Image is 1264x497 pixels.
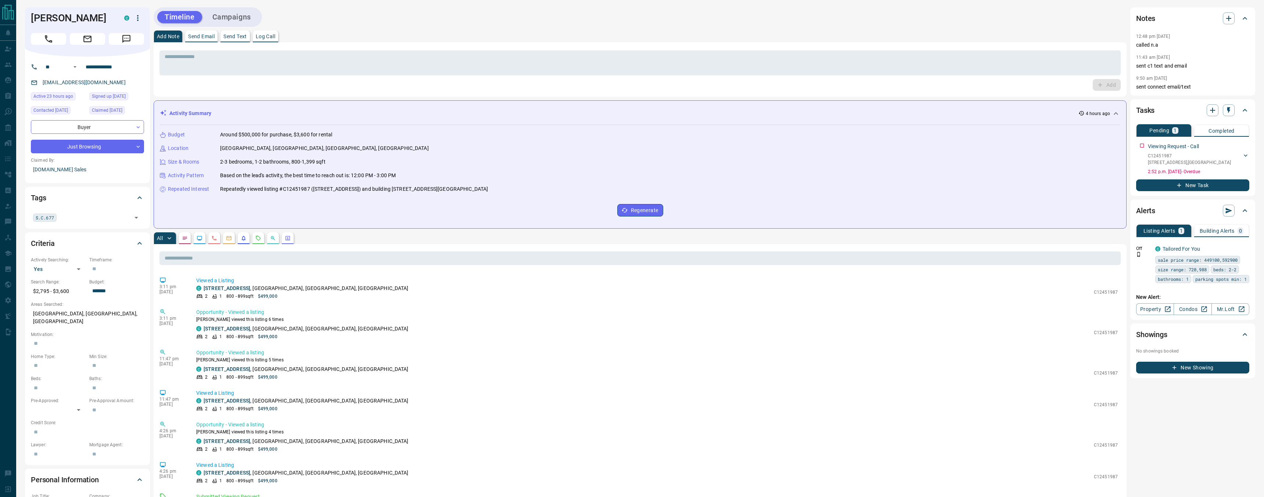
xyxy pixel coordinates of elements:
[89,353,144,360] p: Min Size:
[89,441,144,448] p: Mortgage Agent:
[220,185,488,193] p: Repeatedly viewed listing #C12451987 ([STREET_ADDRESS]) and building [STREET_ADDRESS][GEOGRAPHIC_...
[196,461,1118,469] p: Viewed a Listing
[31,192,46,204] h2: Tags
[196,326,201,331] div: condos.ca
[92,93,126,100] span: Signed up [DATE]
[124,15,129,21] div: condos.ca
[1195,275,1247,283] span: parking spots min: 1
[31,92,86,103] div: Tue Oct 14 2025
[226,235,232,241] svg: Emails
[204,326,250,332] a: [STREET_ADDRESS]
[157,34,179,39] p: Add Note
[1136,326,1249,343] div: Showings
[1158,275,1189,283] span: bathrooms: 1
[1174,128,1177,133] p: 1
[258,333,277,340] p: $499,000
[1136,41,1249,49] p: called n.a
[159,402,185,407] p: [DATE]
[220,158,326,166] p: 2-3 bedrooms, 1-2 bathrooms, 800-1,399 sqft
[31,331,144,338] p: Motivation:
[219,446,222,453] p: 1
[226,478,253,484] p: 800 - 899 sqft
[159,469,185,474] p: 4:26 pm
[204,470,250,476] a: [STREET_ADDRESS]
[226,333,253,340] p: 800 - 899 sqft
[159,428,185,433] p: 4:26 pm
[204,398,250,404] a: [STREET_ADDRESS]
[204,285,409,292] p: , [GEOGRAPHIC_DATA], [GEOGRAPHIC_DATA], [GEOGRAPHIC_DATA]
[1158,256,1238,264] span: sale price range: 449100,592900
[1136,293,1249,301] p: New Alert:
[1136,245,1151,252] p: Off
[31,263,86,275] div: Yes
[168,131,185,139] p: Budget
[1148,143,1199,150] p: Viewing Request - Call
[196,286,201,291] div: condos.ca
[31,257,86,263] p: Actively Searching:
[168,172,204,179] p: Activity Pattern
[1094,473,1118,480] p: C12451987
[1149,128,1169,133] p: Pending
[196,421,1118,429] p: Opportunity - Viewed a listing
[1086,110,1110,117] p: 4 hours ago
[71,62,79,71] button: Open
[159,433,185,439] p: [DATE]
[196,398,201,403] div: condos.ca
[1200,228,1235,233] p: Building Alerts
[204,365,409,373] p: , [GEOGRAPHIC_DATA], [GEOGRAPHIC_DATA], [GEOGRAPHIC_DATA]
[31,157,144,164] p: Claimed By:
[1136,303,1174,315] a: Property
[219,293,222,300] p: 1
[1094,370,1118,376] p: C12451987
[258,374,277,380] p: $499,000
[31,189,144,207] div: Tags
[1136,202,1249,219] div: Alerts
[196,389,1118,397] p: Viewed a Listing
[258,293,277,300] p: $499,000
[219,478,222,484] p: 1
[31,106,86,117] div: Thu Jun 15 2023
[196,439,201,444] div: condos.ca
[617,204,663,217] button: Regenerate
[219,405,222,412] p: 1
[205,293,208,300] p: 2
[89,92,144,103] div: Thu May 17 2018
[220,144,429,152] p: [GEOGRAPHIC_DATA], [GEOGRAPHIC_DATA], [GEOGRAPHIC_DATA], [GEOGRAPHIC_DATA]
[1136,101,1249,119] div: Tasks
[159,474,185,479] p: [DATE]
[1136,362,1249,373] button: New Showing
[31,120,144,134] div: Buyer
[31,397,86,404] p: Pre-Approved:
[31,419,144,426] p: Credit Score:
[270,235,276,241] svg: Opportunities
[31,353,86,360] p: Home Type:
[205,11,258,23] button: Campaigns
[196,277,1118,285] p: Viewed a Listing
[196,470,201,475] div: condos.ca
[226,405,253,412] p: 800 - 899 sqft
[159,397,185,402] p: 11:47 pm
[204,366,250,372] a: [STREET_ADDRESS]
[43,79,126,85] a: [EMAIL_ADDRESS][DOMAIN_NAME]
[204,397,409,405] p: , [GEOGRAPHIC_DATA], [GEOGRAPHIC_DATA], [GEOGRAPHIC_DATA]
[31,235,144,252] div: Criteria
[204,469,409,477] p: , [GEOGRAPHIC_DATA], [GEOGRAPHIC_DATA], [GEOGRAPHIC_DATA]
[31,375,86,382] p: Beds:
[258,446,277,453] p: $499,000
[1148,168,1249,175] p: 2:52 p.m. [DATE] - Overdue
[1136,104,1155,116] h2: Tasks
[182,235,188,241] svg: Notes
[31,237,55,249] h2: Criteria
[223,34,247,39] p: Send Text
[204,438,250,444] a: [STREET_ADDRESS]
[168,144,188,152] p: Location
[1094,442,1118,448] p: C12451987
[285,235,291,241] svg: Agent Actions
[31,140,144,153] div: Just Browsing
[1174,303,1211,315] a: Condos
[226,446,253,453] p: 800 - 899 sqft
[1136,62,1249,70] p: sent c1 text and email
[211,235,217,241] svg: Calls
[205,374,208,380] p: 2
[1148,153,1231,159] p: C12451987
